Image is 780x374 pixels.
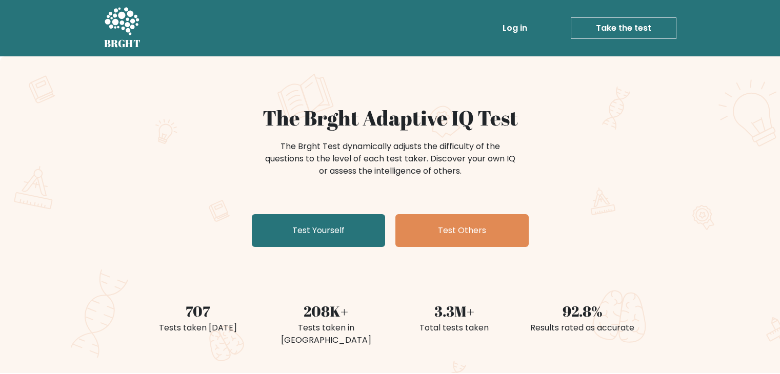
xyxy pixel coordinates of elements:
[268,300,384,322] div: 208K+
[268,322,384,346] div: Tests taken in [GEOGRAPHIC_DATA]
[140,322,256,334] div: Tests taken [DATE]
[525,322,641,334] div: Results rated as accurate
[252,214,385,247] a: Test Yourself
[395,214,529,247] a: Test Others
[571,17,676,39] a: Take the test
[525,300,641,322] div: 92.8%
[140,106,641,130] h1: The Brght Adaptive IQ Test
[396,322,512,334] div: Total tests taken
[104,4,141,52] a: BRGHT
[140,300,256,322] div: 707
[104,37,141,50] h5: BRGHT
[396,300,512,322] div: 3.3M+
[498,18,531,38] a: Log in
[262,140,518,177] div: The Brght Test dynamically adjusts the difficulty of the questions to the level of each test take...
